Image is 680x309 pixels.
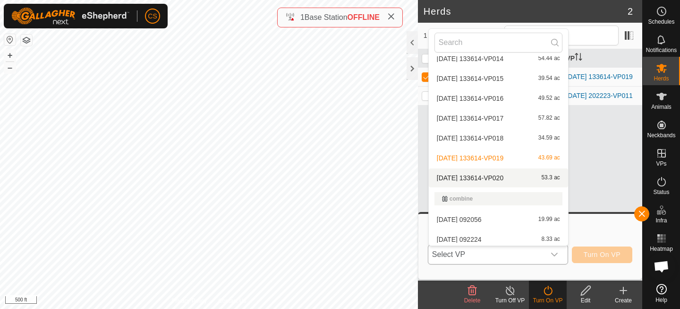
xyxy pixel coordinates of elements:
span: 54.44 ac [538,55,560,62]
span: Help [655,297,667,303]
li: 2025-04-27 092224 [429,230,568,249]
button: Reset Map [4,34,16,45]
li: 2025-05-23 133614-VP016 [429,89,568,108]
span: Schedules [648,19,674,25]
span: 43.69 ac [538,155,560,161]
span: Animals [651,104,671,110]
span: Delete [464,297,481,304]
div: Open chat [647,252,676,281]
span: 34.59 ac [538,135,560,141]
span: 1 [300,13,305,21]
div: combine [442,196,555,202]
h2: Herds [424,6,628,17]
span: [DATE] 133614-VP014 [437,55,503,62]
img: Gallagher Logo [11,8,129,25]
li: 2025-05-23 133614-VP017 [429,109,568,128]
span: [DATE] 092224 [437,236,482,243]
input: Search (S) [504,26,619,45]
p-sorticon: Activate to sort [575,54,582,62]
a: Privacy Policy [171,297,207,305]
span: [DATE] 133614-VP016 [437,95,503,102]
span: OFFLINE [348,13,380,21]
li: 2025-05-23 133614-VP018 [429,129,568,148]
span: [DATE] 133614-VP017 [437,115,503,122]
button: Map Layers [21,35,32,46]
span: [DATE] 133614-VP019 [437,155,503,161]
span: 1 selected [424,31,504,41]
span: Base Station [305,13,348,21]
span: CS [148,11,157,21]
span: 2 [628,4,633,18]
button: – [4,62,16,73]
div: Turn On VP [529,296,567,305]
span: 57.82 ac [538,115,560,122]
span: VPs [656,161,666,167]
span: 53.3 ac [541,175,560,181]
a: Contact Us [218,297,246,305]
span: Neckbands [647,132,675,138]
span: Turn On VP [584,251,620,258]
span: [DATE] 133614-VP015 [437,75,503,82]
span: Infra [655,218,667,223]
a: [DATE] 202223-VP011 [566,92,632,99]
li: 2025-04-27 092056 [429,210,568,229]
span: 49.52 ac [538,95,560,102]
div: Turn Off VP [491,296,529,305]
span: 19.99 ac [538,216,560,223]
li: 2025-05-23 133614-VP015 [429,69,568,88]
span: [DATE] 133614-VP018 [437,135,503,141]
button: + [4,50,16,61]
li: 2025-05-23 133614-VP020 [429,168,568,187]
span: 39.54 ac [538,75,560,82]
span: Heatmap [650,246,673,252]
span: [DATE] 133614-VP020 [437,175,503,181]
li: 2025-05-23 133614-VP019 [429,149,568,168]
div: Edit [567,296,604,305]
li: 2025-05-23 133614-VP014 [429,49,568,68]
span: [DATE] 092056 [437,216,482,223]
th: VP [562,49,642,68]
a: Help [643,280,680,307]
a: [DATE] 133614-VP019 [566,73,632,80]
input: Search [434,33,562,53]
span: Notifications [646,47,677,53]
div: Create [604,296,642,305]
span: 8.33 ac [541,236,560,243]
span: Status [653,189,669,195]
div: dropdown trigger [545,245,564,264]
span: Herds [654,76,669,81]
span: Select VP [428,245,545,264]
button: Turn On VP [572,247,632,263]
